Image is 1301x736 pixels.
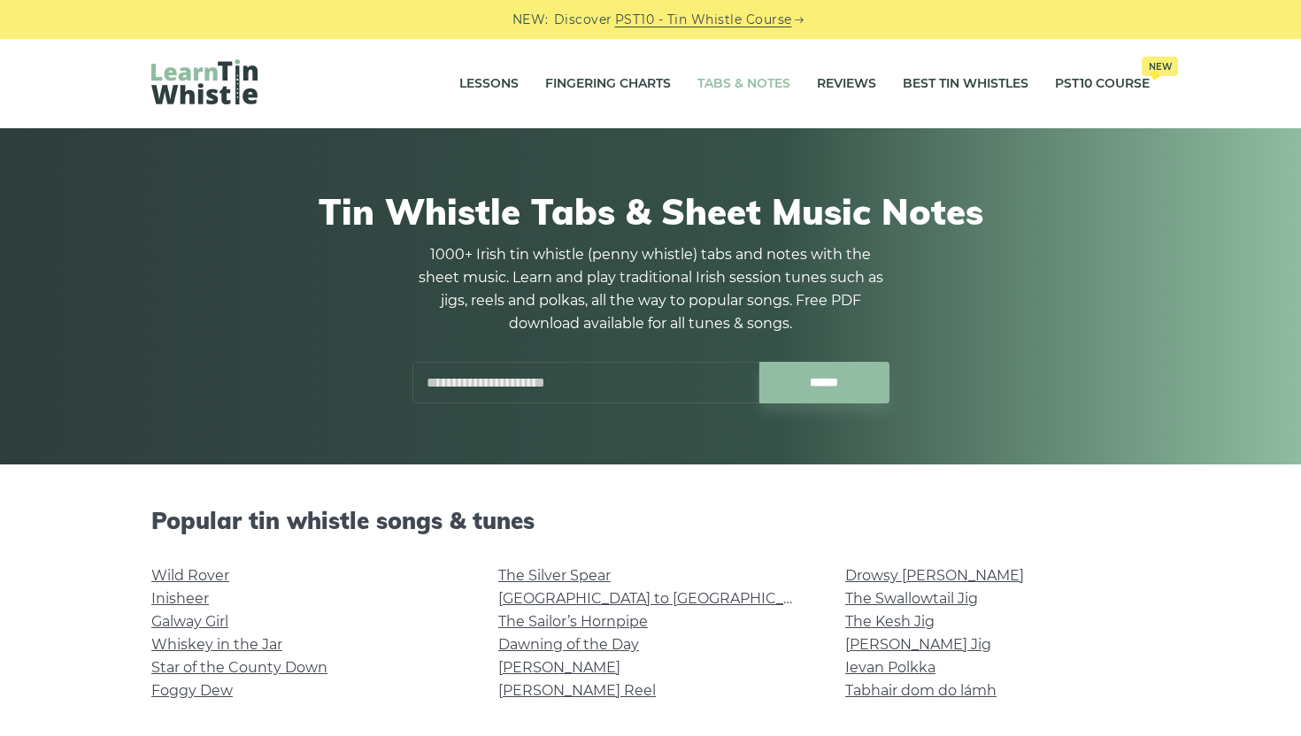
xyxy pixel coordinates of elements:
a: [GEOGRAPHIC_DATA] to [GEOGRAPHIC_DATA] [498,590,825,607]
a: Dawning of the Day [498,636,639,653]
a: Ievan Polkka [845,659,935,676]
a: Drowsy [PERSON_NAME] [845,567,1024,584]
a: [PERSON_NAME] Jig [845,636,991,653]
a: Whiskey in the Jar [151,636,282,653]
span: New [1142,57,1178,76]
a: The Sailor’s Hornpipe [498,613,648,630]
a: [PERSON_NAME] [498,659,620,676]
a: The Kesh Jig [845,613,935,630]
h2: Popular tin whistle songs & tunes [151,507,1150,534]
a: Foggy Dew [151,682,233,699]
a: Lessons [459,62,519,106]
a: Star of the County Down [151,659,327,676]
a: Tabhair dom do lámh [845,682,997,699]
a: PST10 CourseNew [1055,62,1150,106]
a: Wild Rover [151,567,229,584]
a: Galway Girl [151,613,228,630]
a: [PERSON_NAME] Reel [498,682,656,699]
img: LearnTinWhistle.com [151,59,258,104]
a: Tabs & Notes [697,62,790,106]
a: The Silver Spear [498,567,611,584]
a: The Swallowtail Jig [845,590,978,607]
a: Fingering Charts [545,62,671,106]
a: Reviews [817,62,876,106]
a: Best Tin Whistles [903,62,1028,106]
a: Inisheer [151,590,209,607]
h1: Tin Whistle Tabs & Sheet Music Notes [151,190,1150,233]
p: 1000+ Irish tin whistle (penny whistle) tabs and notes with the sheet music. Learn and play tradi... [412,243,889,335]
